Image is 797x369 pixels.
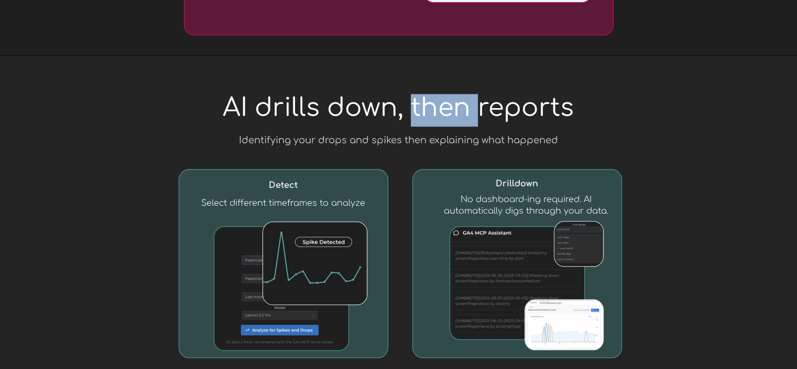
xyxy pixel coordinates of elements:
span: Detect [269,181,298,190]
span: Drilldown [496,179,538,188]
span: No dashboard-ing required. AI automatically digs through your data. [444,195,608,216]
span: Select different timeframes to analyze [201,198,365,208]
span: Identifying your drops and spikes then explaining what happened [239,135,558,145]
span: AI drills down, then reports [223,94,574,122]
